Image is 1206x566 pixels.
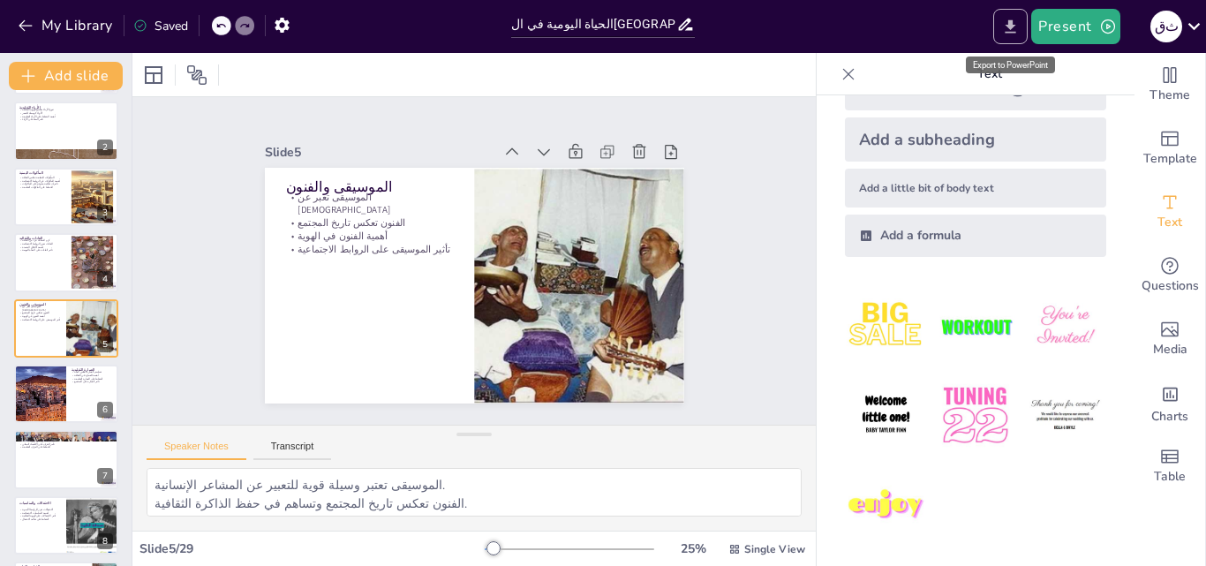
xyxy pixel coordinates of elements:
[1031,9,1119,44] button: Present
[1134,180,1205,244] div: Add text boxes
[19,249,66,253] p: تأثير العادات على الحياة اليومية
[72,371,113,374] p: تصاميم العمارة تعكس البيئة
[993,9,1028,44] button: Export to PowerPoint
[19,508,61,511] p: الاحتفالات تعزز الروابط الأسرية
[19,111,113,115] p: الأزياء كوسيلة للتعبير
[97,140,113,155] div: 2
[253,441,332,460] button: Transcript
[97,271,113,287] div: 4
[303,140,471,194] p: الموسيقى والفنون
[14,365,118,423] div: 6
[1134,53,1205,117] div: Change the overall theme
[97,402,113,418] div: 6
[19,243,66,246] p: العادات تعزز الروابط الاجتماعية
[19,183,66,186] p: تأثيرات ثقافية متنوعة على المأكولات
[863,53,1117,95] p: Text
[19,517,61,521] p: الحفاظ على تقاليد الاحتفال
[298,153,468,213] p: الموسيقى تعبر عن [DEMOGRAPHIC_DATA]
[19,305,61,311] p: الموسيقى تعبر عن [DEMOGRAPHIC_DATA]
[1143,149,1197,169] span: Template
[147,441,246,460] button: Speaker Notes
[845,374,927,457] img: 4.jpeg
[966,57,1055,73] div: Export to PowerPoint
[845,215,1106,257] div: Add a formula
[19,239,66,243] p: كرم الضيافة جزء من الثقافة
[1134,307,1205,371] div: Add images, graphics, shapes or video
[19,440,113,443] p: أهمية الحرف في الهوية الثقافية
[147,468,802,517] textarea: الموسيقى تعتبر وسيلة قوية للتعبير عن المشاعر الإنسانية. الفنون تعكس تاريخ المجتمع وتساهم في حفظ ا...
[1134,434,1205,498] div: Add a table
[1150,11,1182,42] div: ث ق
[72,377,113,381] p: الحفاظ على العمارة التقليدية
[14,233,118,291] div: 4
[13,11,120,40] button: My Library
[14,430,118,488] div: 7
[1153,340,1187,359] span: Media
[19,179,66,183] p: أهمية المأكولات في الروابط الاجتماعية
[14,102,118,160] div: 2
[1024,285,1106,367] img: 3.jpeg
[19,170,66,176] p: المأكولات اليمنية
[14,299,118,358] div: 5
[19,436,113,440] p: الحرف اليدوية تعكس المهارات
[72,381,113,384] p: تأثير العمارة على المجتمع
[19,115,113,118] p: أهمية الحفاظ على الأزياء التقليدية
[139,540,485,557] div: Slide 5 / 29
[19,104,113,109] p: الأزياء التقليدية
[290,102,517,166] div: Slide 5
[14,496,118,555] div: 8
[72,367,113,373] p: العمارة التقليدية
[845,117,1106,162] div: Add a subheading
[19,108,113,111] p: تنوع الأزياء يعكس الهوية الثقافية
[1134,117,1205,180] div: Add ready made slides
[14,168,118,226] div: 3
[19,443,113,447] p: تأثير الحرف على الاقتصاد المحلي
[19,318,61,321] p: تأثير الموسيقى على الروابط الاجتماعية
[19,515,61,518] p: تأثير الاحتفالات على الهوية الثقافية
[19,185,66,189] p: الحفاظ على المأكولات التقليدية
[19,311,61,314] p: الفنون تعكس تاريخ المجتمع
[19,446,113,449] p: الحفاظ على الحرف التقليدية
[1149,86,1190,105] span: Theme
[1151,407,1188,426] span: Charts
[19,433,113,438] p: الحرف اليدوية
[845,169,1106,208] div: Add a little bit of body text
[9,62,123,90] button: Add slide
[845,464,927,547] img: 7.jpeg
[133,18,188,34] div: Saved
[186,64,207,86] span: Position
[511,11,676,37] input: Insert title
[19,500,61,505] p: الاحتفالات والمناسبات
[290,204,457,252] p: تأثير الموسيقى على الروابط الاجتماعية
[19,236,66,241] p: العادات والتقاليد
[19,511,61,515] p: أهمية المناسبات الاجتماعية
[845,285,927,367] img: 1.jpeg
[1150,9,1182,44] button: ث ق
[293,192,460,239] p: أهمية الفنون في الهوية
[97,205,113,221] div: 3
[97,336,113,352] div: 5
[19,245,66,249] p: أهمية الأخلاق الحميدة
[1134,244,1205,307] div: Get real-time input from your audience
[97,533,113,549] div: 8
[744,542,805,556] span: Single View
[296,178,463,226] p: الفنون تعكس تاريخ المجتمع
[139,61,168,89] div: Layout
[72,374,113,377] p: أهمية العمارة في الثقافة
[1142,276,1199,296] span: Questions
[1154,467,1186,487] span: Table
[1134,371,1205,434] div: Add charts and graphs
[934,285,1016,367] img: 2.jpeg
[19,176,66,179] p: المأكولات التقليدية تعكس الثقافة
[1024,374,1106,457] img: 6.jpeg
[672,540,714,557] div: 25 %
[19,314,61,318] p: أهمية الفنون في الهوية
[1157,213,1182,232] span: Text
[934,374,1016,457] img: 5.jpeg
[97,468,113,484] div: 7
[19,117,113,121] p: تأثير البيئة على الأزياء
[19,301,61,306] p: الموسيقى والفنون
